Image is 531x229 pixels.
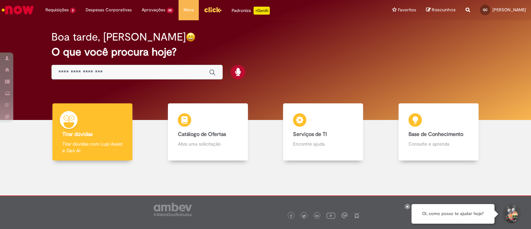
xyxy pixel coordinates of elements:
[501,204,521,224] button: Iniciar Conversa de Suporte
[186,32,195,42] img: happy-face.png
[293,131,327,138] b: Serviços de TI
[398,7,416,13] span: Favoritos
[62,141,122,154] p: Tirar dúvidas com Lupi Assist e Gen Ai
[232,7,270,15] div: Padroniza
[409,141,469,147] p: Consulte e aprenda
[341,212,347,218] img: logo_footer_workplace.png
[35,103,150,161] a: Tirar dúvidas Tirar dúvidas com Lupi Assist e Gen Ai
[354,212,360,218] img: logo_footer_naosei.png
[51,46,480,58] h2: O que você procura hoje?
[412,204,494,224] div: Oi, como posso te ajudar hoje?
[265,103,381,161] a: Serviços de TI Encontre ajuda
[204,5,222,15] img: click_logo_yellow_360x200.png
[184,7,194,13] span: More
[142,7,165,13] span: Aprovações
[327,211,335,220] img: logo_footer_youtube.png
[86,7,132,13] span: Despesas Corporativas
[178,131,226,138] b: Catálogo de Ofertas
[289,214,293,218] img: logo_footer_facebook.png
[254,7,270,15] p: +GenAi
[381,103,496,161] a: Base de Conhecimento Consulte e aprenda
[45,7,69,13] span: Requisições
[293,141,353,147] p: Encontre ajuda
[432,7,456,13] span: Rascunhos
[51,31,186,43] h2: Boa tarde, [PERSON_NAME]
[167,8,174,13] span: 28
[62,131,93,138] b: Tirar dúvidas
[1,3,35,17] img: ServiceNow
[154,203,192,216] img: logo_footer_ambev_rotulo_gray.png
[315,214,319,218] img: logo_footer_linkedin.png
[178,141,238,147] p: Abra uma solicitação
[409,131,463,138] b: Base de Conhecimento
[150,103,266,161] a: Catálogo de Ofertas Abra uma solicitação
[426,7,456,13] a: Rascunhos
[483,8,488,12] span: GC
[70,8,76,13] span: 2
[302,214,306,218] img: logo_footer_twitter.png
[493,7,526,13] span: [PERSON_NAME]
